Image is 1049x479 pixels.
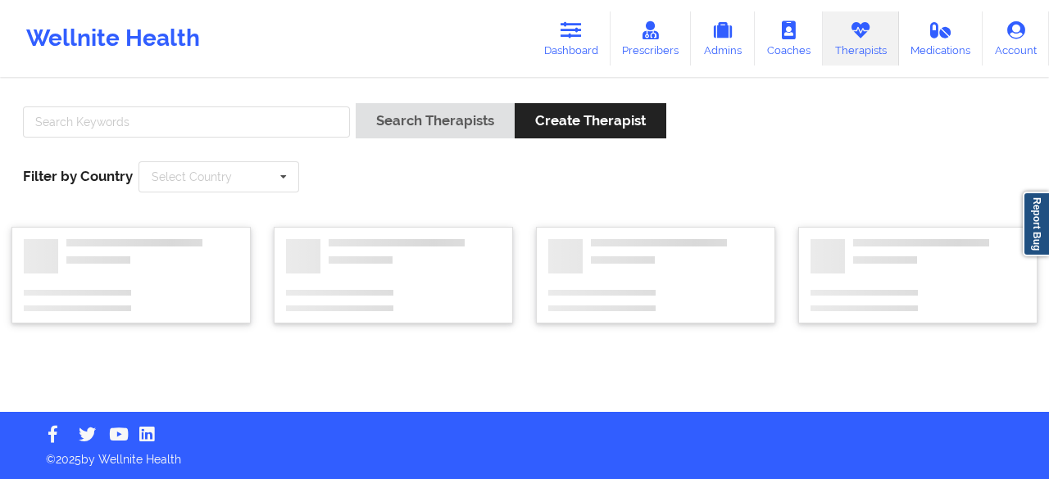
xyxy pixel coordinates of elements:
div: Select Country [152,171,232,183]
button: Search Therapists [356,103,515,138]
a: Coaches [755,11,823,66]
a: Report Bug [1023,192,1049,256]
a: Medications [899,11,983,66]
a: Prescribers [611,11,692,66]
a: Account [983,11,1049,66]
a: Admins [691,11,755,66]
span: Filter by Country [23,168,133,184]
a: Therapists [823,11,899,66]
button: Create Therapist [515,103,666,138]
input: Search Keywords [23,106,350,138]
p: © 2025 by Wellnite Health [34,440,1015,468]
a: Dashboard [532,11,611,66]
